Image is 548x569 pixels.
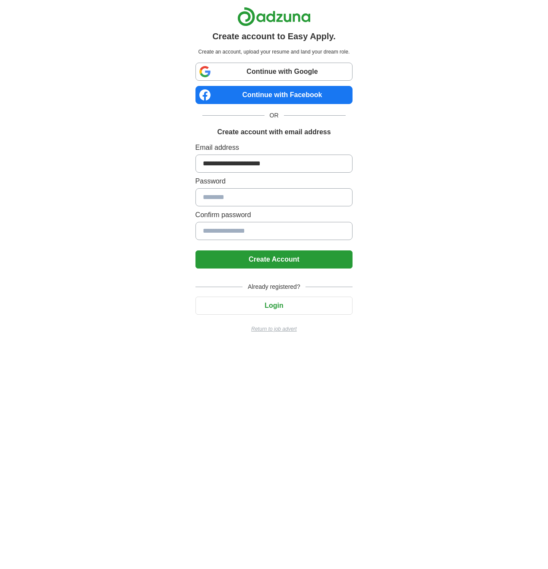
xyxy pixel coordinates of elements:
a: Return to job advert [195,325,353,333]
h1: Create account to Easy Apply. [212,30,336,43]
span: OR [265,111,284,120]
label: Email address [195,142,353,153]
img: Adzuna logo [237,7,311,26]
label: Password [195,176,353,187]
a: Login [195,302,353,309]
a: Continue with Google [195,63,353,81]
a: Continue with Facebook [195,86,353,104]
button: Create Account [195,250,353,269]
h1: Create account with email address [217,127,331,137]
label: Confirm password [195,210,353,220]
button: Login [195,297,353,315]
span: Already registered? [243,282,305,291]
p: Create an account, upload your resume and land your dream role. [197,48,351,56]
